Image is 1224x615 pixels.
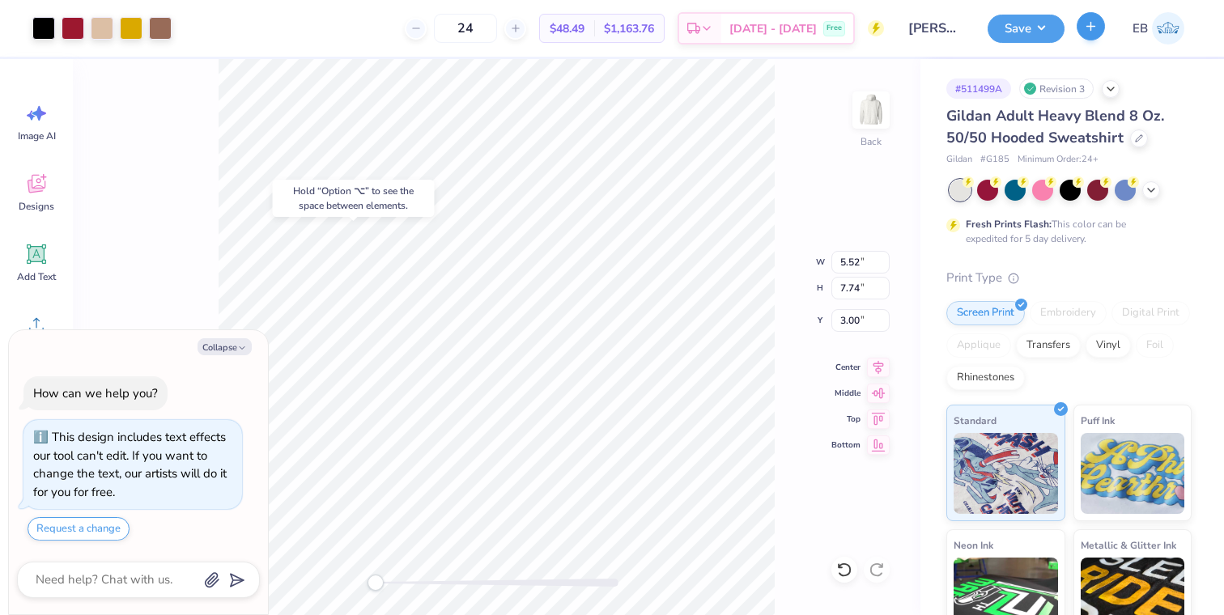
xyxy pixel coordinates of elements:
[954,433,1058,514] img: Standard
[966,217,1165,246] div: This color can be expedited for 5 day delivery.
[1081,537,1176,553] span: Metallic & Glitter Ink
[980,153,1009,167] span: # G185
[198,338,252,355] button: Collapse
[1125,12,1192,45] a: EB
[33,385,158,401] div: How can we help you?
[19,200,54,213] span: Designs
[1111,301,1190,325] div: Digital Print
[946,366,1025,390] div: Rhinestones
[33,429,227,500] div: This design includes text effects our tool can't edit. If you want to change the text, our artist...
[1086,333,1131,358] div: Vinyl
[1133,19,1148,38] span: EB
[946,301,1025,325] div: Screen Print
[855,94,887,126] img: Back
[729,20,817,37] span: [DATE] - [DATE]
[1152,12,1184,45] img: Emily Breit
[831,413,861,426] span: Top
[954,412,997,429] span: Standard
[946,269,1192,287] div: Print Type
[1019,78,1094,99] div: Revision 3
[1081,433,1185,514] img: Puff Ink
[831,439,861,452] span: Bottom
[434,14,497,43] input: – –
[946,78,1011,99] div: # 511499A
[946,333,1011,358] div: Applique
[368,575,384,591] div: Accessibility label
[827,23,842,34] span: Free
[988,15,1065,43] button: Save
[1081,412,1115,429] span: Puff Ink
[966,218,1052,231] strong: Fresh Prints Flash:
[28,517,130,541] button: Request a change
[1136,333,1174,358] div: Foil
[954,537,993,553] span: Neon Ink
[550,20,584,37] span: $48.49
[861,134,882,149] div: Back
[273,180,435,217] div: Hold “Option ⌥” to see the space between elements.
[831,387,861,400] span: Middle
[831,361,861,374] span: Center
[946,153,972,167] span: Gildan
[604,20,654,37] span: $1,163.76
[1018,153,1099,167] span: Minimum Order: 24 +
[1016,333,1081,358] div: Transfers
[1030,301,1107,325] div: Embroidery
[946,106,1164,147] span: Gildan Adult Heavy Blend 8 Oz. 50/50 Hooded Sweatshirt
[896,12,975,45] input: Untitled Design
[18,129,56,142] span: Image AI
[17,270,56,283] span: Add Text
